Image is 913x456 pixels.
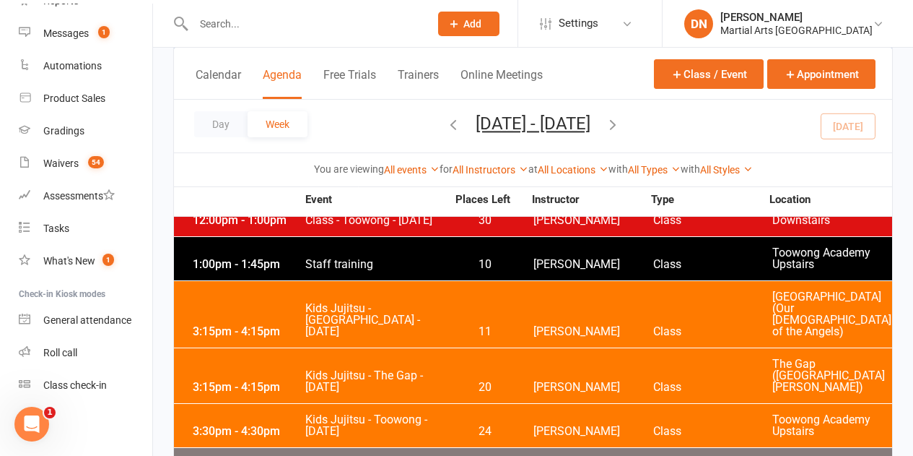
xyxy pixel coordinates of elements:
[43,125,84,137] div: Gradings
[19,245,152,278] a: What's New1
[196,68,241,99] button: Calendar
[314,163,384,175] strong: You are viewing
[88,156,104,168] span: 54
[772,291,892,337] span: [GEOGRAPHIC_DATA] (Our [DEMOGRAPHIC_DATA] of the Angels)
[720,11,873,24] div: [PERSON_NAME]
[684,9,713,38] div: DN
[43,27,89,39] div: Messages
[440,163,453,175] strong: for
[651,194,770,205] strong: Type
[194,111,248,137] button: Day
[19,115,152,147] a: Gradings
[43,190,115,202] div: Assessments
[19,17,152,50] a: Messages 1
[533,382,653,393] span: [PERSON_NAME]
[700,164,753,176] a: All Styles
[189,326,305,337] div: 3:15pm - 4:15pm
[447,382,523,393] span: 20
[453,164,528,176] a: All Instructors
[463,18,481,30] span: Add
[19,212,152,245] a: Tasks
[438,12,499,36] button: Add
[460,68,543,99] button: Online Meetings
[772,247,892,270] span: Toowong Academy Upstairs
[19,180,152,212] a: Assessments
[19,369,152,402] a: Class kiosk mode
[44,407,56,418] span: 1
[43,93,105,104] div: Product Sales
[769,194,888,205] strong: Location
[305,370,447,393] span: Kids Jujitsu - The Gap - [DATE]
[681,163,700,175] strong: with
[653,326,773,337] span: Class
[98,26,110,38] span: 1
[528,163,538,175] strong: at
[447,215,523,226] span: 30
[538,164,608,176] a: All Locations
[19,147,152,180] a: Waivers 54
[19,337,152,369] a: Roll call
[533,215,653,226] span: [PERSON_NAME]
[533,426,653,437] span: [PERSON_NAME]
[532,194,651,205] strong: Instructor
[248,111,307,137] button: Week
[447,326,523,337] span: 11
[559,7,598,40] span: Settings
[43,255,95,267] div: What's New
[43,223,69,234] div: Tasks
[305,414,447,437] span: Kids Jujitsu - Toowong - [DATE]
[772,358,892,393] span: The Gap ([GEOGRAPHIC_DATA][PERSON_NAME])
[43,314,131,326] div: General attendance
[305,259,447,270] span: Staff training
[653,426,773,437] span: Class
[628,164,681,176] a: All Types
[767,59,875,89] button: Appointment
[19,50,152,82] a: Automations
[189,14,419,34] input: Search...
[533,259,653,270] span: [PERSON_NAME]
[653,382,773,393] span: Class
[43,60,102,72] div: Automations
[43,347,77,358] div: Roll call
[533,326,653,337] span: [PERSON_NAME]
[305,203,447,226] span: Adults Kickboxing Beginner Class - Toowong - [DATE]
[189,259,305,270] div: 1:00pm - 1:45pm
[102,254,114,266] span: 1
[447,426,523,437] span: 24
[608,163,628,175] strong: with
[263,68,302,99] button: Agenda
[476,113,590,134] button: [DATE] - [DATE]
[305,194,445,205] strong: Event
[772,203,892,226] span: [GEOGRAPHIC_DATA] Downstairs
[447,259,523,270] span: 10
[189,382,305,393] div: 3:15pm - 4:15pm
[43,158,79,169] div: Waivers
[653,259,773,270] span: Class
[305,303,447,337] span: Kids Jujitsu - [GEOGRAPHIC_DATA] - [DATE]
[19,304,152,337] a: General attendance kiosk mode
[445,194,521,205] strong: Places Left
[189,426,305,437] div: 3:30pm - 4:30pm
[654,59,764,89] button: Class / Event
[653,215,773,226] span: Class
[323,68,376,99] button: Free Trials
[772,414,892,437] span: Toowong Academy Upstairs
[720,24,873,37] div: Martial Arts [GEOGRAPHIC_DATA]
[43,379,107,391] div: Class check-in
[398,68,439,99] button: Trainers
[19,82,152,115] a: Product Sales
[14,407,49,442] iframe: Intercom live chat
[189,215,305,226] div: 12:00pm - 1:00pm
[384,164,440,176] a: All events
